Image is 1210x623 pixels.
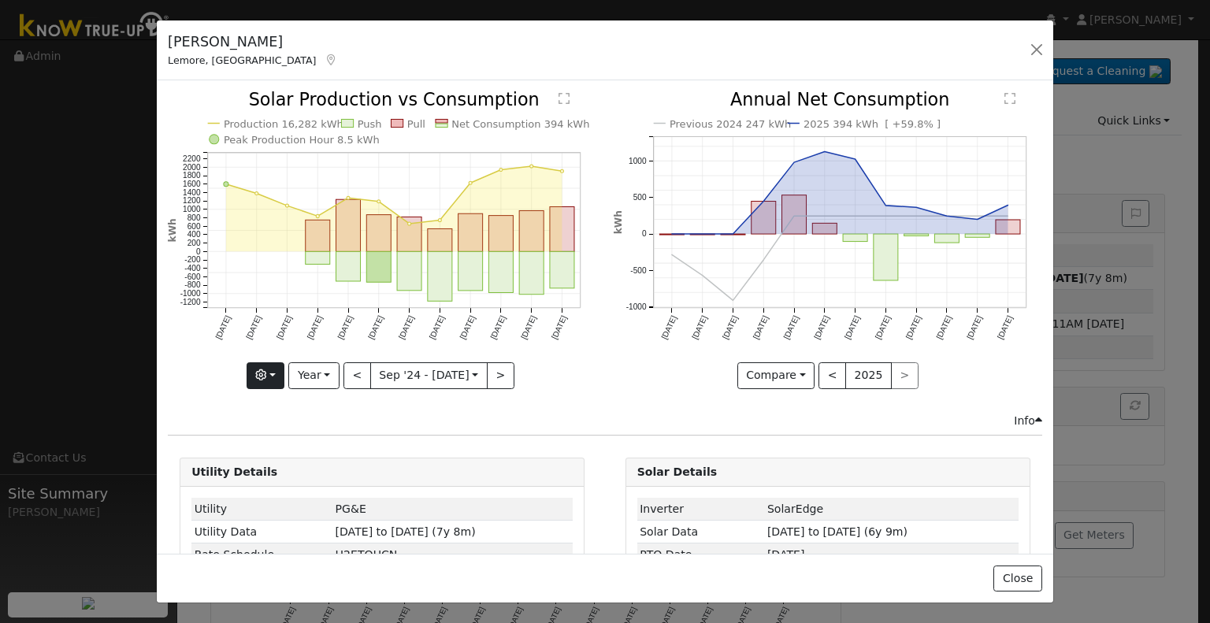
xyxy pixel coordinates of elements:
[821,213,827,220] circle: onclick=""
[343,362,371,389] button: <
[767,502,823,515] span: ID: 967835, authorized: 03/17/25
[370,362,488,389] button: Sep '24 - [DATE]
[377,200,380,203] circle: onclick=""
[559,93,570,106] text: 
[699,231,705,237] circle: onclick=""
[625,303,646,312] text: -1000
[613,211,624,235] text: kWh
[249,90,540,110] text: Solar Production vs Consumption
[428,252,452,302] rect: onclick=""
[306,221,330,252] rect: onclick=""
[187,231,201,239] text: 400
[184,256,201,265] text: -200
[336,314,355,341] text: [DATE]
[904,314,923,341] text: [DATE]
[347,197,350,200] circle: onclick=""
[629,157,647,165] text: 1000
[791,213,797,220] circle: onclick=""
[196,247,201,256] text: 0
[184,265,201,273] text: -400
[633,193,646,202] text: 500
[751,202,775,235] rect: onclick=""
[336,200,361,252] rect: onclick=""
[458,214,483,252] rect: onclick=""
[397,217,421,252] rect: onclick=""
[187,239,201,247] text: 200
[408,222,411,225] circle: onclick=""
[336,252,361,282] rect: onclick=""
[180,290,201,299] text: -1000
[913,213,919,220] circle: onclick=""
[428,229,452,252] rect: onclick=""
[767,525,907,538] span: [DATE] to [DATE] (6y 9m)
[882,202,889,209] circle: onclick=""
[852,213,858,220] circle: onclick=""
[428,314,447,341] text: [DATE]
[336,502,366,515] span: ID: 16404082, authorized: 03/17/25
[760,257,766,263] circle: onclick=""
[882,213,889,220] circle: onclick=""
[944,213,950,220] circle: onclick=""
[818,362,846,389] button: <
[183,197,201,206] text: 1200
[730,90,950,110] text: Annual Net Consumption
[737,362,815,389] button: Compare
[489,252,514,293] rect: onclick=""
[487,362,514,389] button: >
[397,314,416,341] text: [DATE]
[1004,93,1015,106] text: 
[367,215,392,252] rect: onclick=""
[637,521,765,543] td: Solar Data
[637,498,765,521] td: Inverter
[1004,202,1011,209] circle: onclick=""
[843,235,867,243] rect: onclick=""
[934,235,959,243] rect: onclick=""
[812,224,837,235] rect: onclick=""
[183,172,201,180] text: 1800
[255,192,258,195] circle: onclick=""
[180,298,201,306] text: -1200
[641,230,646,239] text: 0
[752,314,770,341] text: [DATE]
[699,273,705,279] circle: onclick=""
[659,314,678,341] text: [DATE]
[637,465,717,478] strong: Solar Details
[974,213,981,220] circle: onclick=""
[367,252,392,283] rect: onclick=""
[367,314,386,341] text: [DATE]
[397,252,421,291] rect: onclick=""
[183,180,201,188] text: 1600
[804,118,941,130] text: 2025 394 kWh [ +59.8% ]
[760,198,766,205] circle: onclick=""
[183,154,201,163] text: 2200
[996,314,1015,341] text: [DATE]
[668,231,674,237] circle: onclick=""
[874,235,898,281] rect: onclick=""
[469,182,472,185] circle: onclick=""
[489,216,514,252] rect: onclick=""
[530,165,533,168] circle: onclick=""
[767,548,805,561] span: [DATE]
[904,235,928,236] rect: onclick=""
[336,525,476,538] span: [DATE] to [DATE] (7y 8m)
[224,134,380,146] text: Peak Production Hour 8.5 kWh
[965,314,984,341] text: [DATE]
[452,118,590,130] text: Net Consumption 394 kWh
[191,498,332,521] td: Utility
[781,314,800,341] text: [DATE]
[812,314,831,341] text: [DATE]
[993,566,1041,592] button: Close
[690,314,709,341] text: [DATE]
[187,213,201,222] text: 800
[843,314,862,341] text: [DATE]
[729,231,736,237] circle: onclick=""
[670,118,791,130] text: Previous 2024 247 kWh
[224,182,228,187] circle: onclick=""
[183,188,201,197] text: 1400
[191,465,277,478] strong: Utility Details
[325,54,339,66] a: Map
[550,314,569,341] text: [DATE]
[913,205,919,211] circle: onclick=""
